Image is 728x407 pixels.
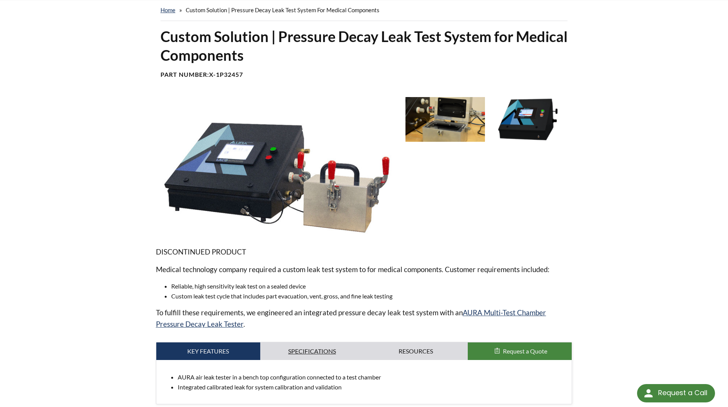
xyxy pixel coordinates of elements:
[161,6,175,13] a: home
[637,384,715,402] div: Request a Call
[503,347,547,355] span: Request a Quote
[156,307,572,330] p: To fulfill these requirements, we engineered an integrated pressure decay leak test system with an .
[178,372,566,382] li: AURA air leak tester in a bench top configuration connected to a test chamber
[171,291,572,301] li: Custom leak test cycle that includes part evacuation, vent, gross, and fine leak testing
[642,387,655,399] img: round button
[364,342,468,360] a: Resources
[489,97,568,141] img: Aura Multi-Test Pressure Decay Leak Tester, front view
[156,342,260,360] a: Key Features
[405,97,485,141] img: Pressure decay leak test system with custom test chamber, open lid
[161,71,568,79] h4: Part Number:
[178,382,566,392] li: Integrated calibrated leak for system calibration and validation
[156,264,572,275] p: Medical technology company required a custom leak test system to for medical components. Customer...
[186,6,379,13] span: Custom Solution | Pressure Decay Leak Test System for Medical Components
[468,342,572,360] button: Request a Quote
[156,97,400,234] img: Pressure decay leak test system for medical components, front view
[156,246,572,258] p: DISCONTINUED PRODUCT
[658,384,707,402] div: Request a Call
[171,281,572,291] li: Reliable, high sensitivity leak test on a sealed device
[161,27,568,65] h1: Custom Solution | Pressure Decay Leak Test System for Medical Components
[260,342,364,360] a: Specifications
[209,71,243,78] b: X-1P32457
